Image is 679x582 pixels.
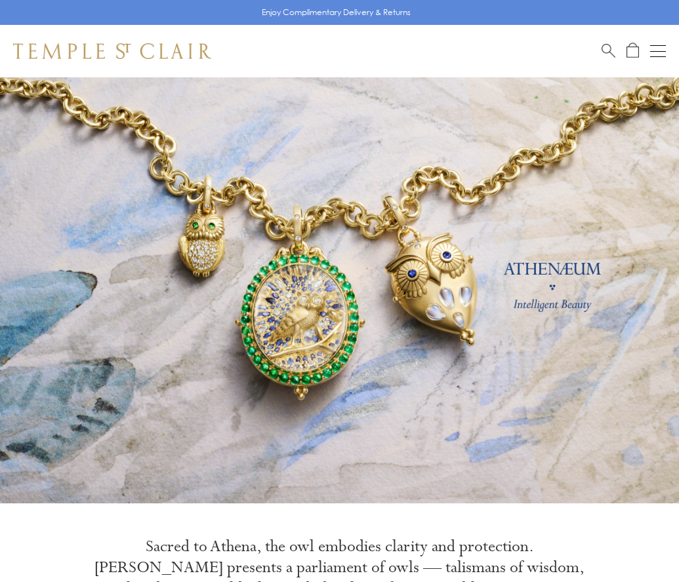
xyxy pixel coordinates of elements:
a: Search [602,43,615,59]
a: Open Shopping Bag [627,43,639,59]
img: Temple St. Clair [13,43,211,59]
p: Enjoy Complimentary Delivery & Returns [262,6,411,19]
button: Open navigation [650,43,666,59]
